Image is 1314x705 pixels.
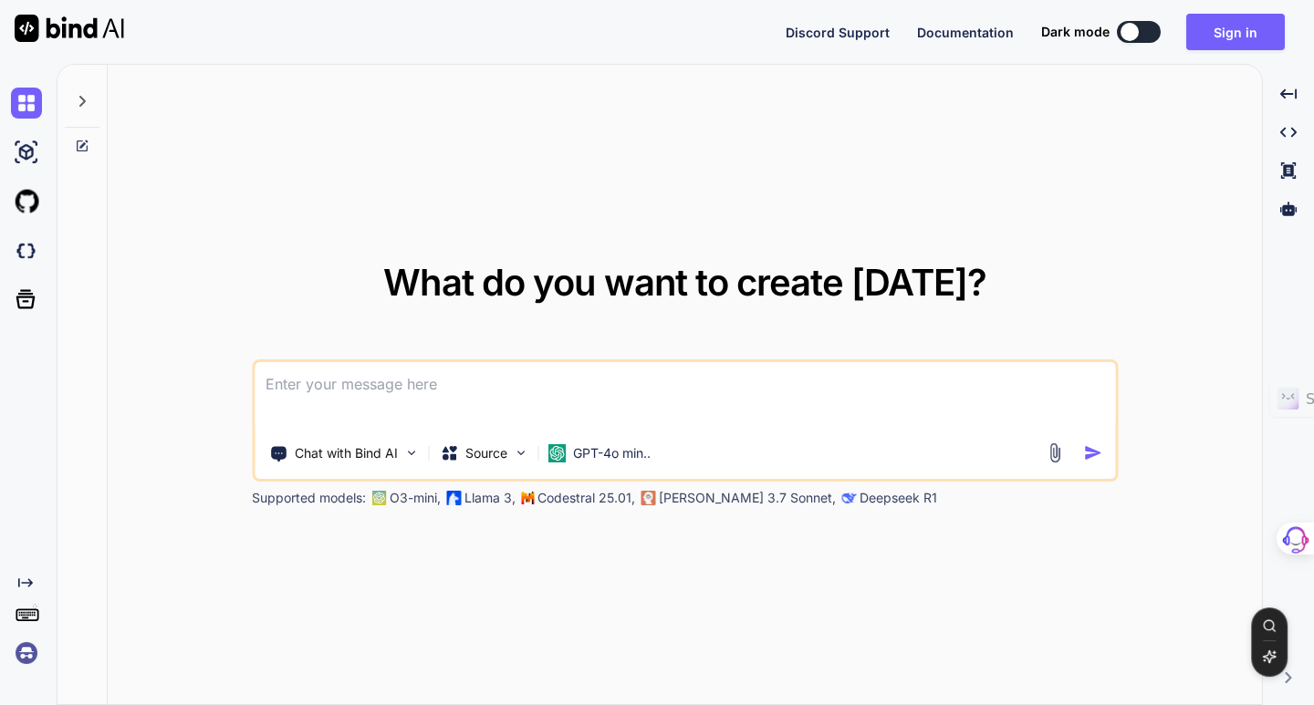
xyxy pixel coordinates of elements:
[573,444,651,462] p: GPT-4o min..
[786,23,890,42] button: Discord Support
[403,445,419,461] img: Pick Tools
[464,489,516,507] p: Llama 3,
[641,491,655,505] img: claude
[1083,443,1102,462] img: icon
[841,491,856,505] img: claude
[1041,23,1110,41] span: Dark mode
[521,492,534,504] img: Mistral-AI
[860,489,937,507] p: Deepseek R1
[659,489,836,507] p: [PERSON_NAME] 3.7 Sonnet,
[252,489,366,507] p: Supported models:
[1186,14,1285,50] button: Sign in
[11,638,42,669] img: signin
[513,445,528,461] img: Pick Models
[465,444,507,462] p: Source
[11,186,42,217] img: githubLight
[537,489,635,507] p: Codestral 25.01,
[446,491,461,505] img: Llama2
[11,235,42,266] img: darkCloudIdeIcon
[295,444,398,462] p: Chat with Bind AI
[11,88,42,119] img: chat
[371,491,386,505] img: GPT-4
[917,23,1014,42] button: Documentation
[15,15,124,42] img: Bind AI
[390,489,441,507] p: O3-mini,
[11,137,42,168] img: ai-studio
[917,25,1014,40] span: Documentation
[1044,442,1065,463] img: attachment
[547,444,566,462] img: GPT-4o mini
[383,260,986,305] span: What do you want to create [DATE]?
[786,25,890,40] span: Discord Support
